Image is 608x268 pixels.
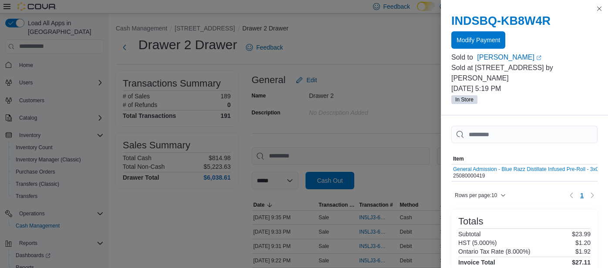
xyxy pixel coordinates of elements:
span: Item [453,155,464,162]
ul: Pagination for table: MemoryTable from EuiInMemoryTable [577,188,587,202]
input: This is a search bar. As you type, the results lower in the page will automatically filter. [451,126,598,143]
span: Modify Payment [457,36,500,44]
nav: Pagination for table: MemoryTable from EuiInMemoryTable [566,188,598,202]
p: Sold at [STREET_ADDRESS] by [PERSON_NAME] [451,63,598,84]
h4: Invoice Total [458,259,495,266]
div: Sold to [451,52,475,63]
h6: HST (5.000%) [458,239,497,246]
p: $1.92 [575,248,591,255]
button: Next page [587,190,598,201]
p: $23.99 [572,231,591,238]
h6: Ontario Tax Rate (8.000%) [458,248,531,255]
h4: $27.11 [572,259,591,266]
button: Rows per page:10 [451,190,509,201]
button: Previous page [566,190,577,201]
button: Close this dialog [594,3,605,14]
p: [DATE] 5:19 PM [451,84,598,94]
a: [PERSON_NAME]External link [477,52,598,63]
button: Item [451,154,608,164]
button: General Admission - Blue Razz Distillate Infused Pre-Roll - 3x0.5g [453,166,606,172]
button: Modify Payment [451,31,505,49]
div: 25080000419 [453,166,606,179]
span: Rows per page : 10 [455,192,497,199]
button: Page 1 of 1 [577,188,587,202]
h3: Totals [458,216,483,227]
span: 1 [580,191,584,200]
h2: INDSBQ-KB8W4R [451,14,598,28]
h6: Subtotal [458,231,480,238]
span: In Store [451,95,477,104]
svg: External link [536,55,541,60]
span: In Store [455,96,474,104]
p: $1.20 [575,239,591,246]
